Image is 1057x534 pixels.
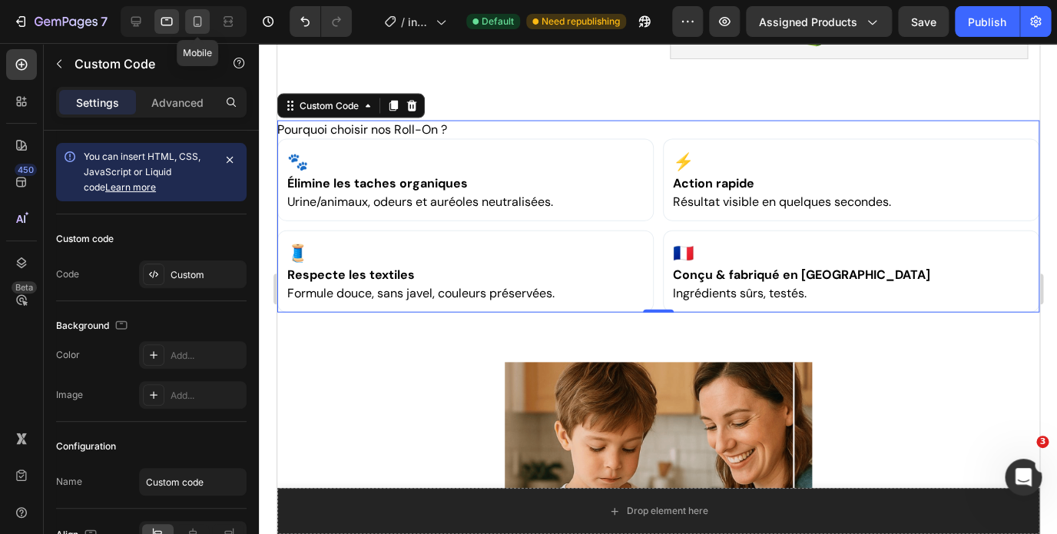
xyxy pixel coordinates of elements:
iframe: Design area [277,43,1039,534]
div: Publish [968,14,1006,30]
div: Background [56,316,131,337]
strong: Action rapide [396,132,477,148]
button: 7 [6,6,114,37]
div: Configuration [56,439,116,453]
span: Default [482,15,514,28]
div: Formule douce, sans javel, couleurs préservées. [10,241,366,260]
span: Need republishing [542,15,620,28]
p: Settings [76,95,119,111]
p: Advanced [151,95,204,111]
div: Color [56,348,80,362]
strong: Élimine les taches organiques [10,132,191,148]
div: 🐾 [10,106,366,131]
div: Drop element here [350,462,431,474]
strong: Respecte les textiles [10,224,138,240]
a: Learn more [105,181,156,193]
span: Assigned Products [759,14,857,30]
strong: Conçu & fabriqué en [GEOGRAPHIC_DATA] [396,224,653,240]
div: Image [56,388,83,402]
span: Save [911,15,936,28]
p: Custom Code [75,55,205,73]
div: Custom [171,268,243,282]
span: inspiration dustgo [408,14,429,30]
button: Publish [955,6,1019,37]
div: Code [56,267,79,281]
button: Save [898,6,949,37]
span: / [401,14,405,30]
div: 🇫🇷 [396,197,752,223]
div: ⚡ [396,106,752,131]
div: Add... [171,389,243,403]
div: Custom code [56,232,114,246]
span: 3 [1036,436,1049,448]
div: Add... [171,349,243,363]
iframe: Intercom live chat [1005,459,1042,496]
div: Beta [12,281,37,294]
div: Résultat visible en quelques secondes. [396,150,752,168]
div: 450 [15,164,37,176]
button: Assigned Products [746,6,892,37]
div: Undo/Redo [290,6,352,37]
p: 7 [101,12,108,31]
div: 🧵 [10,197,366,223]
div: Urine/animaux, odeurs et auréoles neutralisées. [10,150,366,168]
div: Custom Code [19,56,84,70]
span: You can insert HTML, CSS, JavaScript or Liquid code [84,151,200,193]
div: Name [56,475,82,489]
div: Ingrédients sûrs, testés. [396,241,752,260]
